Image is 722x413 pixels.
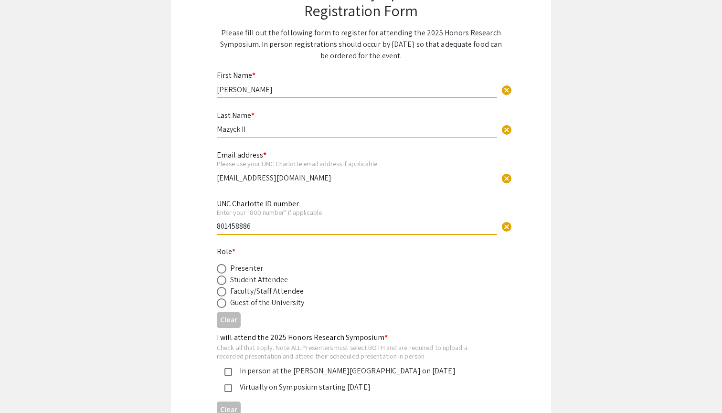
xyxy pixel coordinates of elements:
button: Clear [497,168,516,187]
mat-label: I will attend the 2025 Honors Research Symposium [217,332,388,342]
div: Guest of the University [230,297,304,308]
button: Clear [497,120,516,139]
button: Clear [497,217,516,236]
p: Please fill out the following form to register for attending the 2025 Honors Research Symposium. ... [217,27,505,62]
input: Type Here [217,173,497,183]
mat-label: Role [217,246,236,256]
div: Faculty/Staff Attendee [230,286,304,297]
button: Clear [217,312,241,328]
input: Type Here [217,221,497,231]
iframe: Chat [7,370,41,406]
div: Presenter [230,263,263,274]
span: cancel [501,124,512,136]
input: Type Here [217,85,497,95]
mat-label: First Name [217,70,255,80]
span: cancel [501,173,512,184]
input: Type Here [217,124,497,134]
mat-label: UNC Charlotte ID number [217,199,299,209]
div: Please use your UNC Charlotte email address if applicable [217,159,497,168]
span: cancel [501,85,512,96]
span: cancel [501,221,512,233]
div: Enter your "800 number" if applicable [217,208,497,217]
button: Clear [497,80,516,99]
mat-label: Last Name [217,110,255,120]
div: In person at the [PERSON_NAME][GEOGRAPHIC_DATA] on [DATE] [232,365,482,377]
mat-label: Email address [217,150,266,160]
div: Check all that apply. Note ALL Presenters must select BOTH and are required to upload a recorded ... [217,343,490,360]
div: Virtually on Symposium starting [DATE] [232,381,482,393]
div: Student Attendee [230,274,288,286]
